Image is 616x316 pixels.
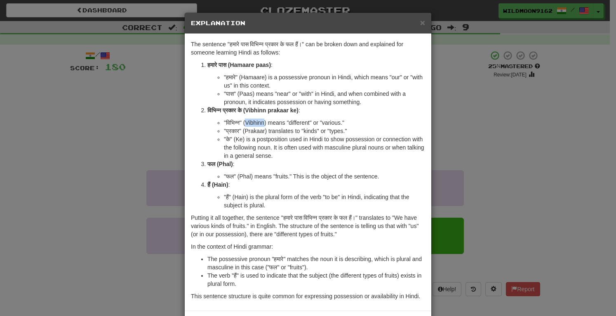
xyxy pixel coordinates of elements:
[224,127,425,135] li: "प्रकार" (Prakaar) translates to "kinds" or "types."
[207,61,425,69] p: :
[207,181,228,188] strong: हैं (Hain)
[224,172,425,181] li: "फल" (Phal) means "fruits." This is the object of the sentence.
[224,119,425,127] li: "विभिन्न" (Vibhinn) means "different" or "various."
[207,62,271,68] strong: हमारे पास (Hamaare paas)
[224,73,425,90] li: "हमारे" (Hamaare) is a possessive pronoun in Hindi, which means "our" or "with us" in this context.
[420,18,425,27] button: Close
[224,135,425,160] li: "के" (Ke) is a postposition used in Hindi to show possession or connection with the following nou...
[207,107,299,114] strong: विभिन्न प्रकार के (Vibhinn prakaar ke)
[191,214,425,238] p: Putting it all together, the sentence "हमारे पास विभिन्न प्रकार के फल हैं।" translates to "We hav...
[207,160,425,168] p: :
[207,161,233,167] strong: फल (Phal)
[207,181,425,189] p: :
[191,19,425,27] h5: Explanation
[191,242,425,251] p: In the context of Hindi grammar:
[224,90,425,106] li: "पास" (Paas) means "near" or "with" in Hindi, and when combined with a pronoun, it indicates poss...
[207,271,425,288] li: The verb "हैं" is used to indicate that the subject (the different types of fruits) exists in plu...
[420,18,425,27] span: ×
[224,193,425,209] li: "हैं" (Hain) is the plural form of the verb "to be" in Hindi, indicating that the subject is plural.
[207,255,425,271] li: The possessive pronoun "हमारे" matches the noun it is describing, which is plural and masculine i...
[207,106,425,114] p: :
[191,40,425,57] p: The sentence "हमारे पास विभिन्न प्रकार के फल हैं।" can be broken down and explained for someone l...
[191,292,425,300] p: This sentence structure is quite common for expressing possession or availability in Hindi.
